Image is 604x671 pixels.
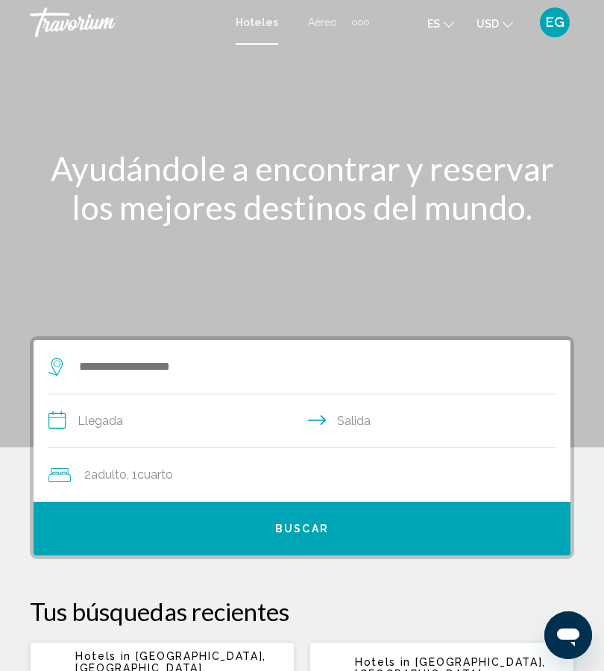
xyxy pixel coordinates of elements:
button: Buscar [34,502,570,555]
span: Adulto [91,467,127,482]
a: Hoteles [236,16,278,28]
span: Hotels in [355,656,411,668]
span: Buscar [275,523,329,535]
h1: Ayudándole a encontrar y reservar los mejores destinos del mundo. [30,149,574,227]
button: Change language [427,13,454,34]
span: USD [476,18,499,30]
span: EG [546,15,564,30]
button: Change currency [476,13,513,34]
span: es [427,18,440,30]
button: Travelers: 2 adults, 0 children [34,448,570,502]
iframe: Botón para iniciar la ventana de mensajería [544,611,592,659]
button: Extra navigation items [352,10,369,34]
p: Tus búsquedas recientes [30,596,574,626]
span: Hotels in [75,650,131,662]
button: Check in and out dates [48,394,556,448]
span: 2 [84,464,127,485]
span: , 1 [127,464,173,485]
div: Search widget [34,340,570,555]
span: Cuarto [137,467,173,482]
a: Travorium [30,7,221,37]
button: User Menu [535,7,574,38]
a: Aéreo [308,16,337,28]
